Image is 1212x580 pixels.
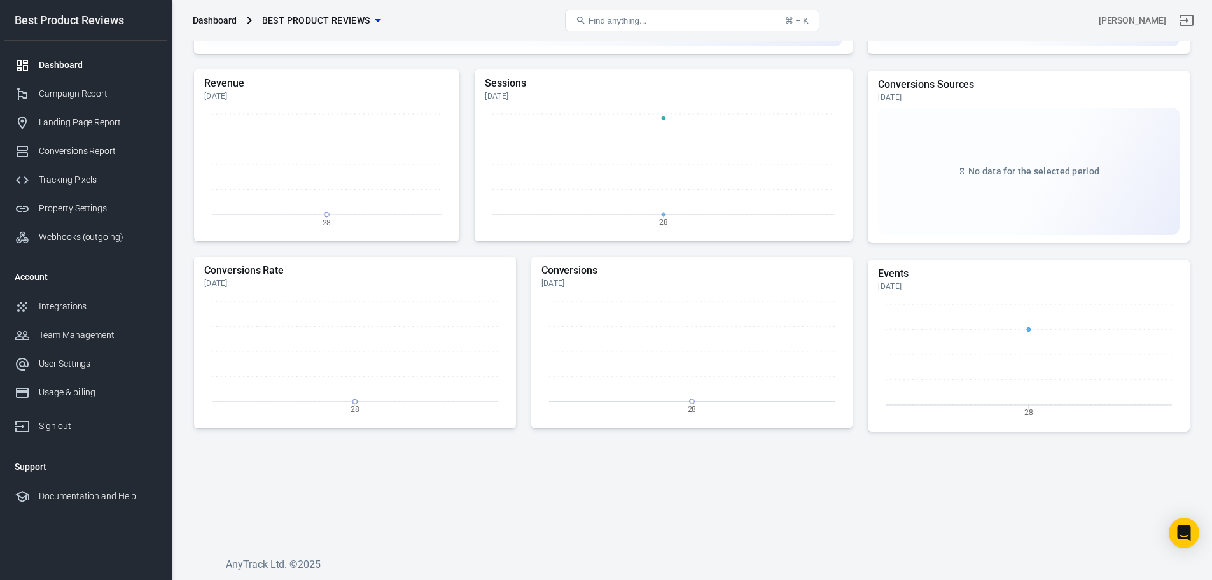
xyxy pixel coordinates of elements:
[785,16,809,25] div: ⌘ + K
[968,166,1099,176] span: No data for the selected period
[541,278,843,288] div: [DATE]
[4,137,167,166] a: Conversions Report
[204,91,449,101] div: [DATE]
[39,145,157,158] div: Conversions Report
[204,264,506,277] h5: Conversions Rate
[39,173,157,187] div: Tracking Pixels
[204,278,506,288] div: [DATE]
[262,13,370,29] span: Best Product Reviews
[4,223,167,251] a: Webhooks (outgoing)
[39,59,157,72] div: Dashboard
[39,490,157,503] div: Documentation and Help
[565,10,819,31] button: Find anything...⌘ + K
[485,91,842,101] div: [DATE]
[39,87,157,101] div: Campaign Report
[1099,14,1166,27] div: Account id: 7dR2DYHz
[589,16,646,25] span: Find anything...
[4,166,167,194] a: Tracking Pixels
[4,80,167,108] a: Campaign Report
[39,300,157,313] div: Integrations
[4,194,167,223] a: Property Settings
[204,77,449,90] h5: Revenue
[39,386,157,399] div: Usage & billing
[4,407,167,441] a: Sign out
[4,451,167,482] li: Support
[4,15,167,26] div: Best Product Reviews
[39,329,157,342] div: Team Management
[4,378,167,407] a: Usage & billing
[39,420,157,433] div: Sign out
[193,14,237,27] div: Dashboard
[688,405,697,414] tspan: 28
[485,77,842,90] h5: Sessions
[541,264,843,277] h5: Conversions
[1171,5,1202,36] a: Sign out
[226,556,1180,572] h6: AnyTrack Ltd. © 2025
[39,202,157,215] div: Property Settings
[4,51,167,80] a: Dashboard
[4,350,167,378] a: User Settings
[4,321,167,350] a: Team Management
[878,92,1180,103] div: [DATE]
[257,9,386,32] button: Best Product Reviews
[39,230,157,244] div: Webhooks (outgoing)
[878,281,1180,292] div: [DATE]
[878,78,1180,91] h5: Conversions Sources
[1024,408,1033,417] tspan: 28
[1169,518,1199,548] div: Open Intercom Messenger
[323,218,331,227] tspan: 28
[4,262,167,292] li: Account
[659,218,668,227] tspan: 28
[39,357,157,371] div: User Settings
[39,116,157,129] div: Landing Page Report
[4,108,167,137] a: Landing Page Report
[4,292,167,321] a: Integrations
[878,267,1180,280] h5: Events
[351,405,359,414] tspan: 28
